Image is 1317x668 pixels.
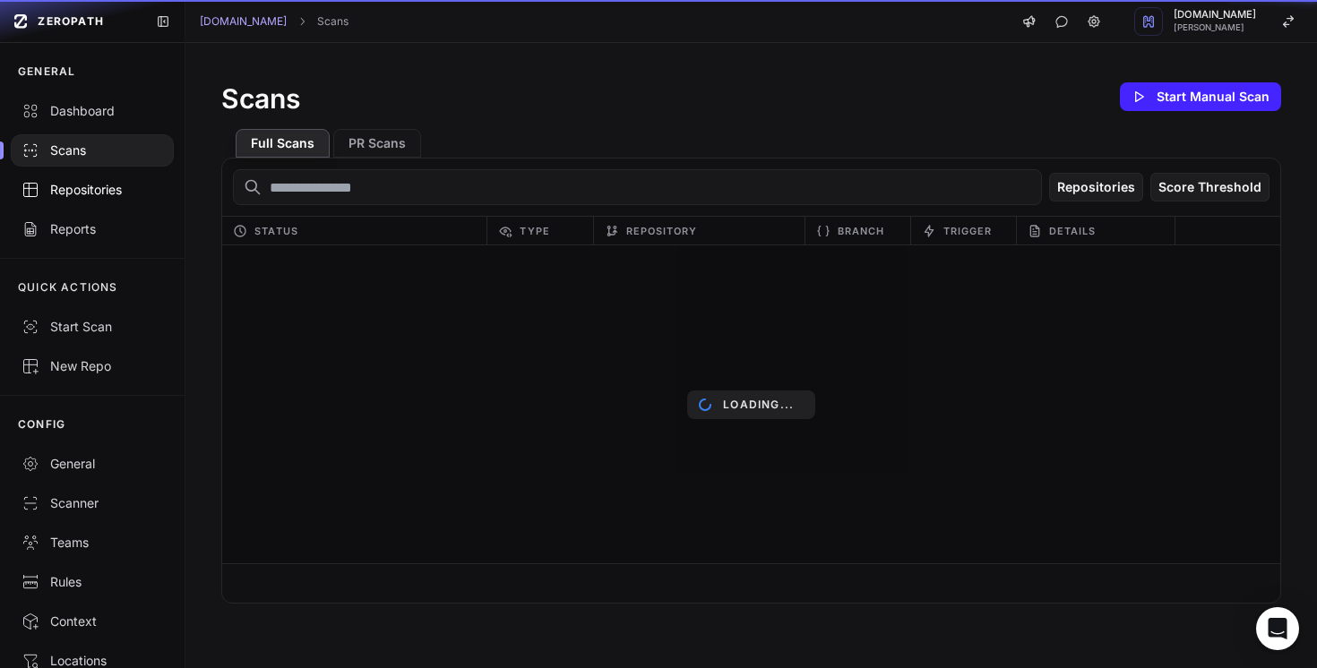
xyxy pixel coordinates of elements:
[22,102,163,120] div: Dashboard
[1174,23,1256,32] span: [PERSON_NAME]
[626,220,698,242] span: Repository
[22,141,163,159] div: Scans
[200,14,349,29] nav: breadcrumb
[7,7,142,36] a: ZEROPATH
[22,612,163,630] div: Context
[1256,607,1299,650] div: Open Intercom Messenger
[18,280,118,295] p: QUICK ACTIONS
[22,573,163,591] div: Rules
[254,220,298,242] span: Status
[1174,10,1256,20] span: [DOMAIN_NAME]
[723,398,794,412] p: Loading...
[22,494,163,512] div: Scanner
[22,357,163,375] div: New Repo
[317,14,349,29] a: Scans
[22,534,163,552] div: Teams
[296,15,308,28] svg: chevron right,
[943,220,993,242] span: Trigger
[1049,220,1097,242] span: Details
[22,181,163,199] div: Repositories
[221,82,300,115] h1: Scans
[22,220,163,238] div: Reports
[236,129,330,158] button: Full Scans
[18,64,75,79] p: GENERAL
[18,417,65,432] p: CONFIG
[1049,173,1143,201] button: Repositories
[38,14,104,29] span: ZEROPATH
[520,220,549,242] span: Type
[22,318,163,336] div: Start Scan
[200,14,287,29] a: [DOMAIN_NAME]
[1150,173,1270,201] button: Score Threshold
[22,455,163,473] div: General
[333,129,421,158] button: PR Scans
[1120,82,1281,111] button: Start Manual Scan
[838,220,885,242] span: Branch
